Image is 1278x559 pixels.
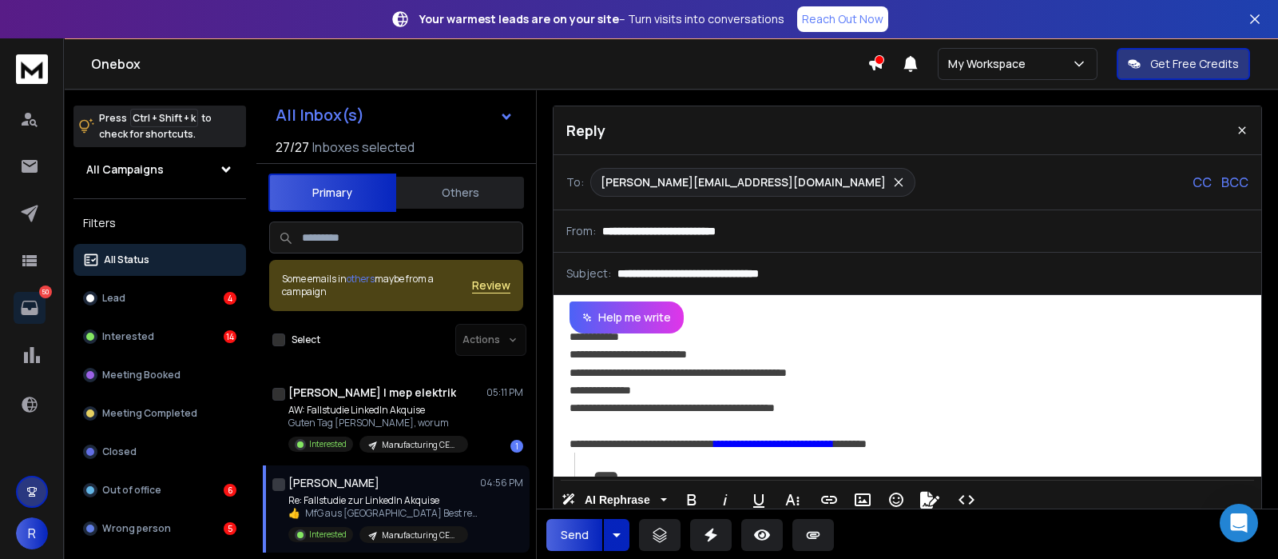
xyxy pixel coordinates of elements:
[102,484,161,497] p: Out of office
[472,278,510,293] button: Review
[102,369,181,381] p: Meeting Booked
[309,438,347,450] p: Interested
[73,436,246,468] button: Closed
[1117,48,1250,80] button: Get Free Credits
[224,522,236,535] div: 5
[102,522,171,535] p: Wrong person
[288,417,468,429] p: Guten Tag [PERSON_NAME], worum
[288,385,456,401] h1: [PERSON_NAME] | mep elektrik
[486,386,523,399] p: 05:11 PM
[601,174,886,190] p: [PERSON_NAME][EMAIL_ADDRESS][DOMAIN_NAME]
[802,11,883,27] p: Reach Out Now
[224,484,236,497] div: 6
[73,397,246,429] button: Meeting Completed
[558,484,670,516] button: AI Rephrase
[566,223,596,239] p: From:
[39,285,52,298] p: 50
[396,175,524,210] button: Others
[263,99,526,131] button: All Inbox(s)
[566,174,584,190] p: To:
[73,282,246,314] button: Lead4
[288,494,480,507] p: Re: Fallstudie zur LinkedIn Akquise
[276,138,309,157] span: 27 / 27
[288,475,379,491] h1: [PERSON_NAME]
[347,272,375,285] span: others
[1150,56,1239,72] p: Get Free Credits
[102,330,154,343] p: Interested
[312,138,415,157] h3: Inboxes selected
[73,244,246,276] button: All Status
[288,507,480,520] p: 👍 MfG aus [GEOGRAPHIC_DATA] Best regards from
[581,493,653,507] span: AI Rephrase
[948,56,1032,72] p: My Workspace
[102,407,197,420] p: Meeting Completed
[566,119,605,142] p: Reply
[73,321,246,353] button: Interested14
[73,154,246,186] button: All Campaigns
[1193,173,1212,192] p: CC
[14,292,46,324] a: 50
[91,54,867,74] h1: Onebox
[382,439,458,451] p: Manufacturing CEO - DE
[881,484,911,516] button: Emoticons
[382,529,458,541] p: Manufacturing CEO - DE
[16,517,48,549] button: R
[480,477,523,489] p: 04:56 PM
[292,333,320,346] label: Select
[546,519,602,551] button: Send
[570,301,684,333] button: Help me write
[282,273,472,298] div: Some emails in maybe from a campaign
[73,474,246,506] button: Out of office6
[1220,504,1258,542] div: Open Intercom Messenger
[99,110,212,142] p: Press to check for shortcuts.
[951,484,982,516] button: Code View
[73,212,246,234] h3: Filters
[224,330,236,343] div: 14
[419,11,619,26] strong: Your warmest leads are on your site
[309,529,347,541] p: Interested
[797,6,888,32] a: Reach Out Now
[73,513,246,545] button: Wrong person5
[102,292,125,305] p: Lead
[276,107,364,123] h1: All Inbox(s)
[224,292,236,305] div: 4
[288,404,468,417] p: AW: Fallstudie LinkedIn Akquise
[1221,173,1248,192] p: BCC
[510,440,523,453] div: 1
[73,359,246,391] button: Meeting Booked
[566,266,611,281] p: Subject:
[104,254,149,266] p: All Status
[268,174,396,212] button: Primary
[915,484,945,516] button: Signature
[419,11,784,27] p: – Turn visits into conversations
[102,445,137,458] p: Closed
[86,162,164,178] h1: All Campaigns
[130,109,198,127] span: Ctrl + Shift + k
[16,54,48,84] img: logo
[777,484,808,516] button: More Text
